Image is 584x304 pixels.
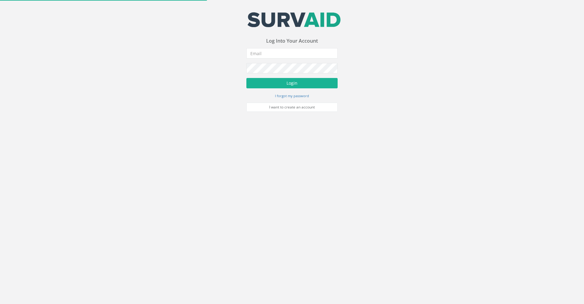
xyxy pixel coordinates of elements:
a: I want to create an account [246,103,338,112]
input: Email [246,48,338,58]
h3: Log Into Your Account [246,38,338,44]
button: Login [246,78,338,88]
a: I forgot my password [275,93,309,98]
